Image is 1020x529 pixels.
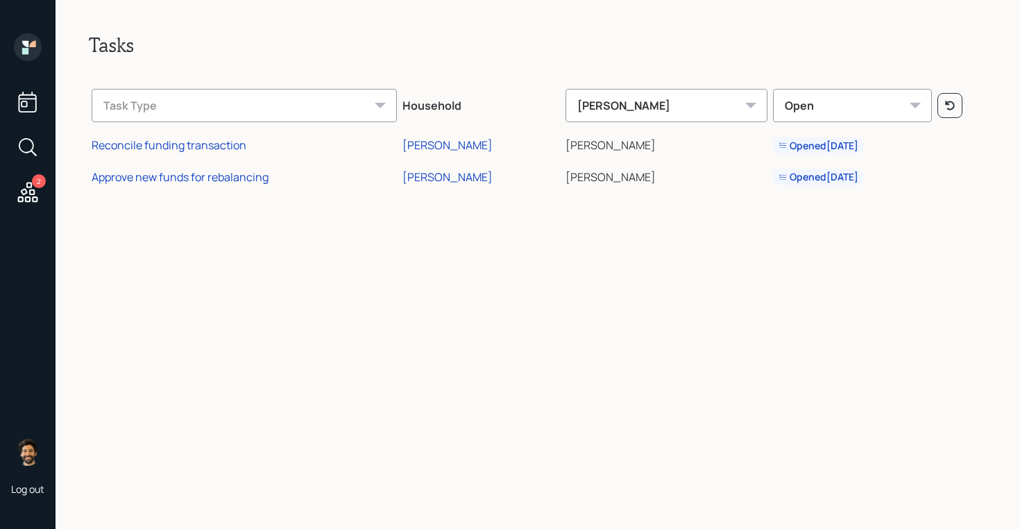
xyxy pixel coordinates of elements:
div: Log out [11,482,44,496]
h2: Tasks [89,33,987,57]
div: Open [773,89,932,122]
div: [PERSON_NAME] [566,89,768,122]
div: Opened [DATE] [779,170,858,184]
div: Opened [DATE] [779,139,858,153]
div: Task Type [92,89,397,122]
div: Approve new funds for rebalancing [92,169,269,185]
div: [PERSON_NAME] [402,169,493,185]
td: [PERSON_NAME] [563,128,771,160]
img: eric-schwartz-headshot.png [14,438,42,466]
td: [PERSON_NAME] [563,159,771,191]
div: 2 [32,174,46,188]
div: [PERSON_NAME] [402,137,493,153]
th: Household [400,79,563,128]
div: Reconcile funding transaction [92,137,246,153]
